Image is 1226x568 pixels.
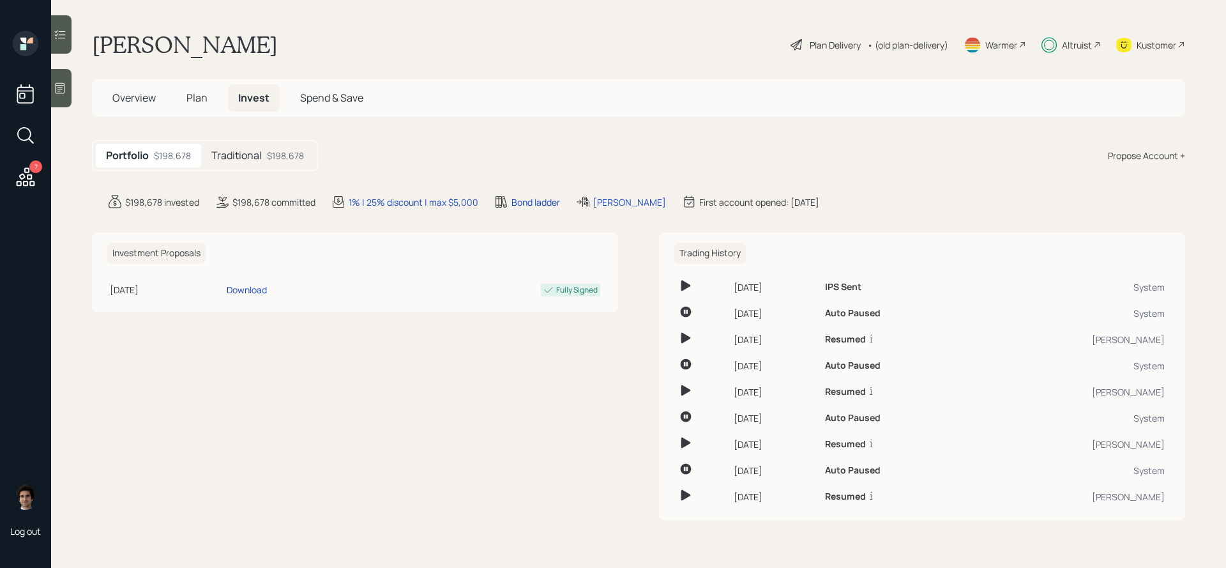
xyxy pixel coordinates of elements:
[734,438,815,451] div: [DATE]
[980,464,1165,477] div: System
[1137,38,1176,52] div: Kustomer
[107,243,206,264] h6: Investment Proposals
[112,91,156,105] span: Overview
[825,491,866,502] h6: Resumed
[13,484,38,510] img: harrison-schaefer-headshot-2.png
[154,149,191,162] div: $198,678
[186,91,208,105] span: Plan
[511,196,560,209] div: Bond ladder
[238,91,269,105] span: Invest
[980,307,1165,320] div: System
[556,284,598,296] div: Fully Signed
[29,160,42,173] div: 7
[593,196,666,209] div: [PERSON_NAME]
[106,150,149,162] h5: Portfolio
[734,385,815,399] div: [DATE]
[734,490,815,503] div: [DATE]
[825,360,881,371] h6: Auto Paused
[267,149,304,162] div: $198,678
[1108,149,1185,162] div: Propose Account +
[734,464,815,477] div: [DATE]
[980,280,1165,294] div: System
[211,150,262,162] h5: Traditional
[300,91,363,105] span: Spend & Save
[125,196,199,209] div: $198,678 invested
[734,411,815,425] div: [DATE]
[110,283,222,296] div: [DATE]
[92,31,278,59] h1: [PERSON_NAME]
[980,490,1165,503] div: [PERSON_NAME]
[674,243,746,264] h6: Trading History
[810,38,861,52] div: Plan Delivery
[734,333,815,346] div: [DATE]
[699,196,819,209] div: First account opened: [DATE]
[825,282,861,293] h6: IPS Sent
[825,387,866,397] h6: Resumed
[980,333,1165,346] div: [PERSON_NAME]
[985,38,1017,52] div: Warmer
[825,308,881,319] h6: Auto Paused
[980,438,1165,451] div: [PERSON_NAME]
[349,196,478,209] div: 1% | 25% discount | max $5,000
[980,359,1165,372] div: System
[867,38,948,52] div: • (old plan-delivery)
[232,196,315,209] div: $198,678 committed
[825,413,881,424] h6: Auto Paused
[734,280,815,294] div: [DATE]
[227,283,267,296] div: Download
[734,359,815,372] div: [DATE]
[825,334,866,345] h6: Resumed
[980,385,1165,399] div: [PERSON_NAME]
[825,465,881,476] h6: Auto Paused
[825,439,866,450] h6: Resumed
[10,525,41,537] div: Log out
[1062,38,1092,52] div: Altruist
[734,307,815,320] div: [DATE]
[980,411,1165,425] div: System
